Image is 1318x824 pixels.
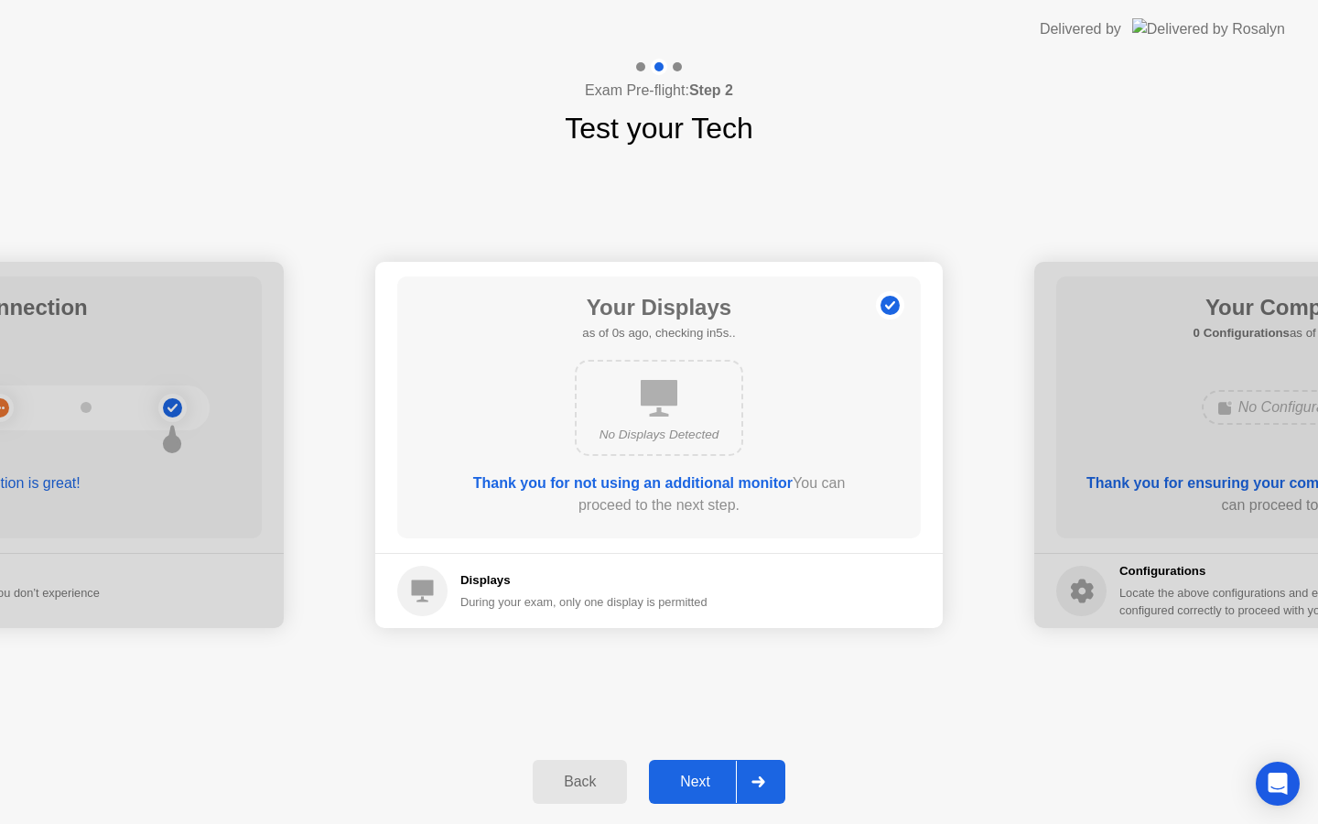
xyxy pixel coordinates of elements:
[591,426,727,444] div: No Displays Detected
[565,106,753,150] h1: Test your Tech
[1040,18,1121,40] div: Delivered by
[1256,762,1300,806] div: Open Intercom Messenger
[473,475,793,491] b: Thank you for not using an additional monitor
[689,82,733,98] b: Step 2
[1132,18,1285,39] img: Delivered by Rosalyn
[585,80,733,102] h4: Exam Pre-flight:
[538,774,621,790] div: Back
[533,760,627,804] button: Back
[582,324,735,342] h5: as of 0s ago, checking in5s..
[582,291,735,324] h1: Your Displays
[460,593,708,611] div: During your exam, only one display is permitted
[449,472,869,516] div: You can proceed to the next step.
[460,571,708,590] h5: Displays
[649,760,785,804] button: Next
[654,774,736,790] div: Next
